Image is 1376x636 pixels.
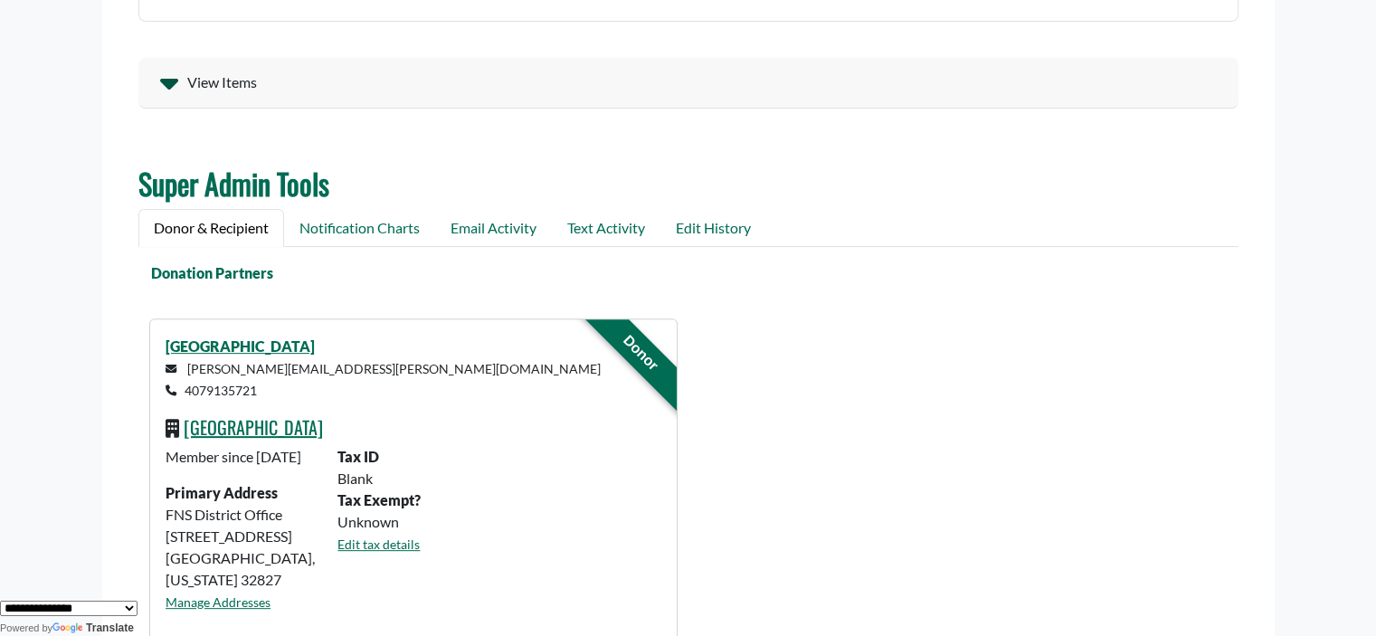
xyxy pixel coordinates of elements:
[337,491,421,508] b: Tax Exempt?
[660,209,766,247] a: Edit History
[128,262,1228,284] div: Donation Partners
[435,209,552,247] a: Email Activity
[327,468,671,489] div: Blank
[166,337,315,355] a: [GEOGRAPHIC_DATA]
[52,622,134,634] a: Translate
[166,446,316,468] p: Member since [DATE]
[166,361,601,398] small: [PERSON_NAME][EMAIL_ADDRESS][PERSON_NAME][DOMAIN_NAME] 4079135721
[337,448,379,465] b: Tax ID
[284,209,435,247] a: Notification Charts
[138,209,284,247] a: Donor & Recipient
[166,594,270,610] a: Manage Addresses
[138,166,1238,201] h2: Super Admin Tools
[166,484,278,501] strong: Primary Address
[52,622,86,635] img: Google Translate
[327,511,671,533] div: Unknown
[184,413,323,441] a: [GEOGRAPHIC_DATA]
[155,446,327,627] div: FNS District Office [STREET_ADDRESS] [GEOGRAPHIC_DATA], [US_STATE] 32827
[187,71,257,93] span: View Items
[552,209,660,247] a: Text Activity
[337,536,420,552] a: Edit tax details
[565,278,715,427] div: Donor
